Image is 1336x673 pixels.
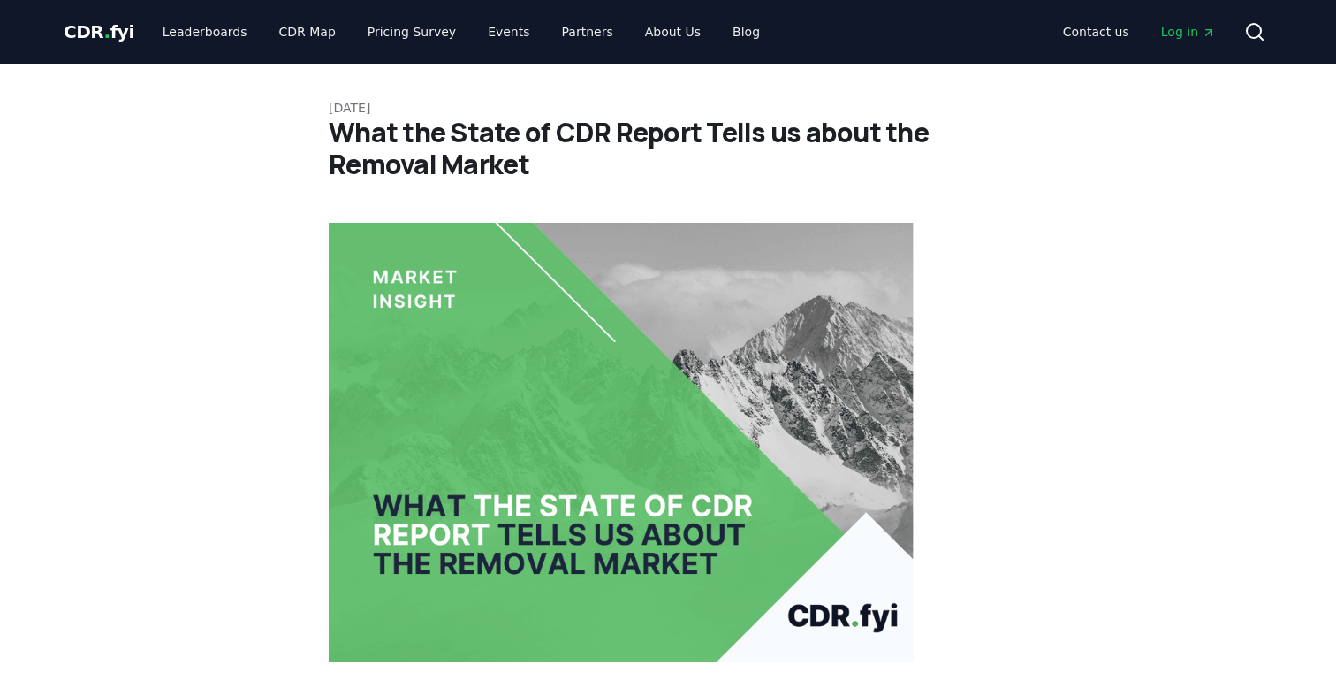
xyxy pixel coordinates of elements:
a: Blog [718,16,774,48]
a: Partners [548,16,627,48]
span: Log in [1161,23,1216,41]
a: Events [474,16,543,48]
a: Log in [1147,16,1230,48]
span: . [104,21,110,42]
a: Contact us [1049,16,1143,48]
a: CDR Map [265,16,350,48]
p: [DATE] [329,99,1007,117]
h1: What the State of CDR Report Tells us about the Removal Market [329,117,1007,180]
a: About Us [631,16,715,48]
a: CDR.fyi [64,19,134,44]
nav: Main [1049,16,1230,48]
a: Pricing Survey [353,16,470,48]
nav: Main [148,16,774,48]
a: Leaderboards [148,16,262,48]
span: CDR fyi [64,21,134,42]
img: blog post image [329,223,914,662]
